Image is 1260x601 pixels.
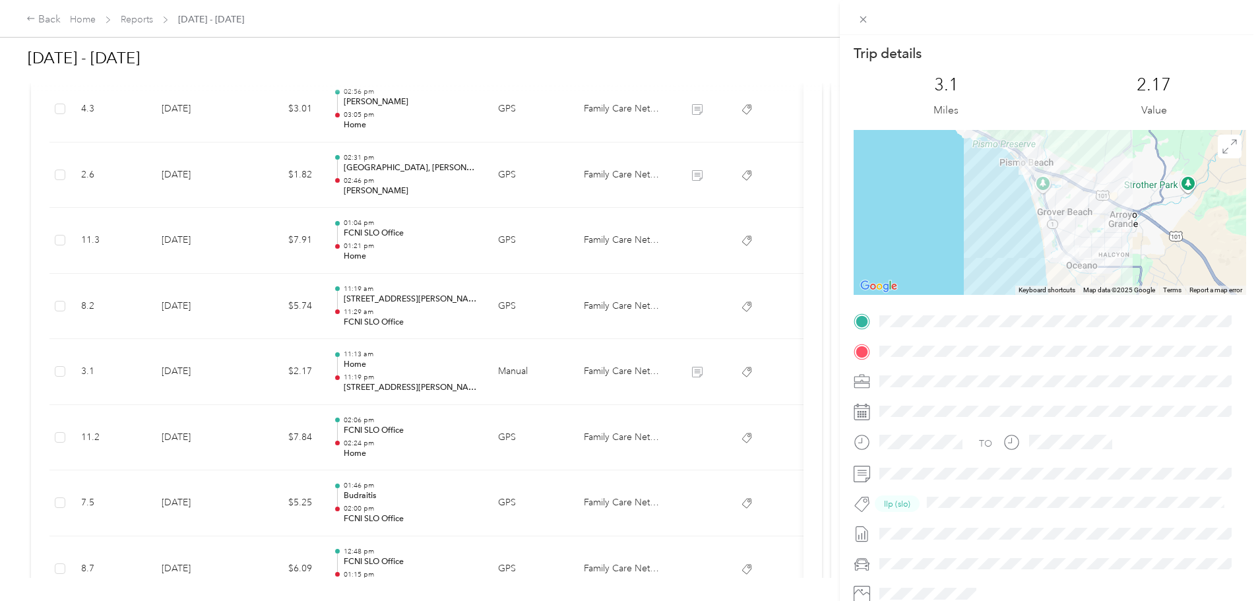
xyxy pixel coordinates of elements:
[1189,286,1242,294] a: Report a map error
[1141,102,1167,119] p: Value
[857,278,900,295] img: Google
[934,75,959,96] p: 3.1
[854,44,922,63] p: Trip details
[1186,527,1260,601] iframe: Everlance-gr Chat Button Frame
[1083,286,1155,294] span: Map data ©2025 Google
[857,278,900,295] a: Open this area in Google Maps (opens a new window)
[1019,286,1075,295] button: Keyboard shortcuts
[884,498,910,510] span: Ilp (slo)
[933,102,959,119] p: Miles
[875,495,920,512] button: Ilp (slo)
[1163,286,1181,294] a: Terms (opens in new tab)
[1137,75,1171,96] p: 2.17
[979,437,992,451] div: TO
